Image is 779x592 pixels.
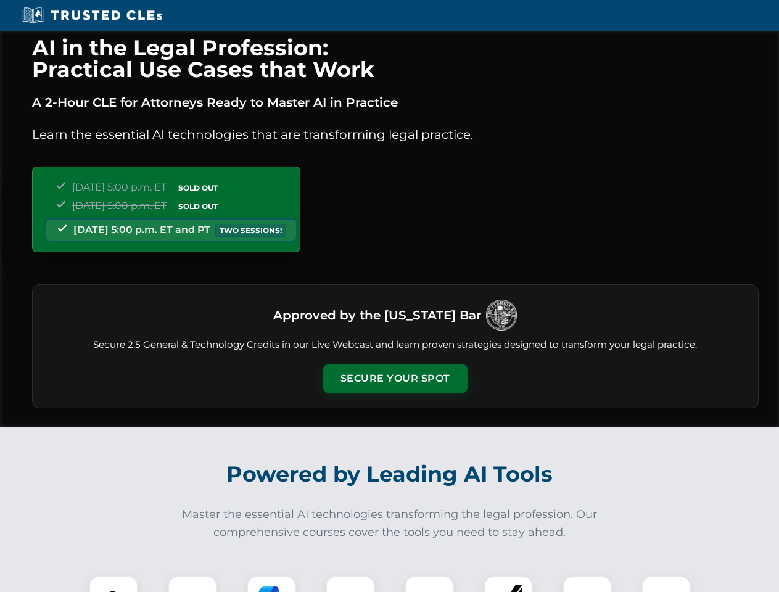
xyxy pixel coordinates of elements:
img: Trusted CLEs [19,6,166,25]
span: [DATE] 5:00 p.m. ET [72,200,167,212]
span: SOLD OUT [174,181,222,194]
h3: Approved by the [US_STATE] Bar [273,304,481,326]
p: Secure 2.5 General & Technology Credits in our Live Webcast and learn proven strategies designed ... [47,338,743,352]
span: [DATE] 5:00 p.m. ET [72,181,167,193]
button: Secure Your Spot [323,364,468,393]
p: A 2-Hour CLE for Attorneys Ready to Master AI in Practice [32,92,759,112]
h1: AI in the Legal Profession: Practical Use Cases that Work [32,37,759,80]
h2: Powered by Leading AI Tools [48,453,732,496]
span: SOLD OUT [174,200,222,213]
p: Learn the essential AI technologies that are transforming legal practice. [32,125,759,144]
p: Master the essential AI technologies transforming the legal profession. Our comprehensive courses... [174,506,606,541]
img: Logo [486,300,517,331]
